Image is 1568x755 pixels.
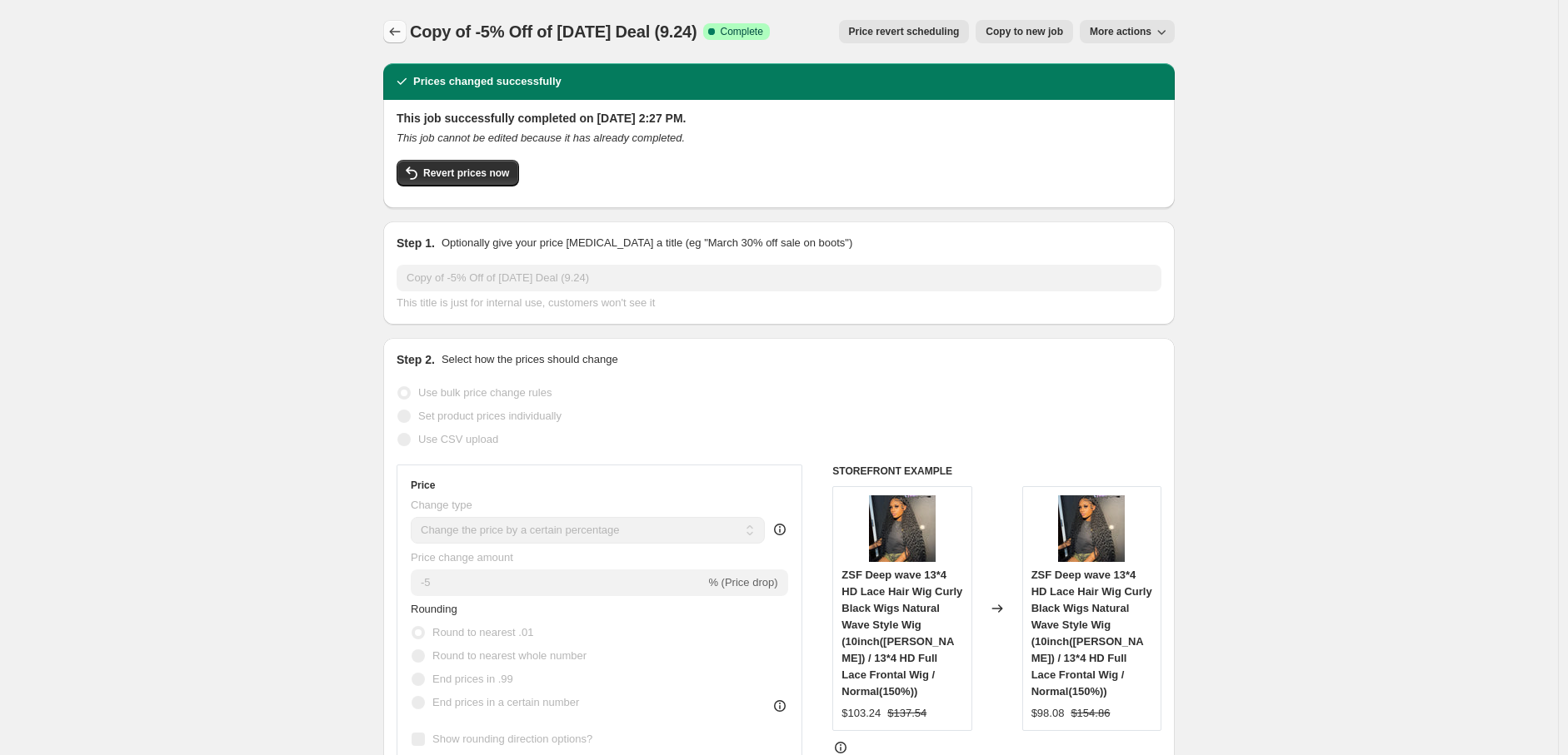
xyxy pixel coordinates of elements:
[397,132,685,144] i: This job cannot be edited because it has already completed.
[413,73,562,90] h2: Prices changed successfully
[418,410,562,422] span: Set product prices individually
[708,576,777,589] span: % (Price drop)
[432,696,579,708] span: End prices in a certain number
[397,296,655,309] span: This title is just for internal use, customers won't see it
[986,25,1063,38] span: Copy to new job
[411,603,457,615] span: Rounding
[432,649,587,662] span: Round to nearest whole number
[869,495,936,562] img: waterwave_80x.jpg
[397,235,435,251] h2: Step 1.
[432,626,533,638] span: Round to nearest .01
[432,673,513,685] span: End prices in .99
[383,20,407,43] button: Price change jobs
[772,521,788,538] div: help
[1090,25,1151,38] span: More actions
[1058,495,1125,562] img: waterwave_80x.jpg
[397,110,1161,127] h2: This job successfully completed on [DATE] 2:27 PM.
[411,479,435,492] h3: Price
[418,433,498,445] span: Use CSV upload
[418,386,552,399] span: Use bulk price change rules
[397,265,1161,291] input: 30% off holiday sale
[442,235,852,251] p: Optionally give your price [MEDICAL_DATA] a title (eg "March 30% off sale on boots")
[841,569,962,698] span: ZSF Deep wave 13*4 HD Lace Hair Wig Curly Black Wigs Natural Wave Style Wig (10inch([PERSON_NAME]...
[411,569,705,596] input: -15
[849,25,960,38] span: Price revert scheduling
[1071,707,1110,719] span: $154.86
[839,20,970,43] button: Price revert scheduling
[1080,20,1175,43] button: More actions
[397,160,519,186] button: Revert prices now
[432,733,592,745] span: Show rounding direction options?
[720,25,762,38] span: Complete
[1031,569,1152,698] span: ZSF Deep wave 13*4 HD Lace Hair Wig Curly Black Wigs Natural Wave Style Wig (10inch([PERSON_NAME]...
[411,499,472,511] span: Change type
[841,707,881,719] span: $103.24
[832,464,1161,478] h6: STOREFRONT EXAMPLE
[887,707,926,719] span: $137.54
[411,551,513,564] span: Price change amount
[442,351,618,368] p: Select how the prices should change
[1031,707,1065,719] span: $98.08
[423,166,509,180] span: Revert prices now
[976,20,1073,43] button: Copy to new job
[397,351,435,368] h2: Step 2.
[410,22,697,41] span: Copy of -5% Off of [DATE] Deal (9.24)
